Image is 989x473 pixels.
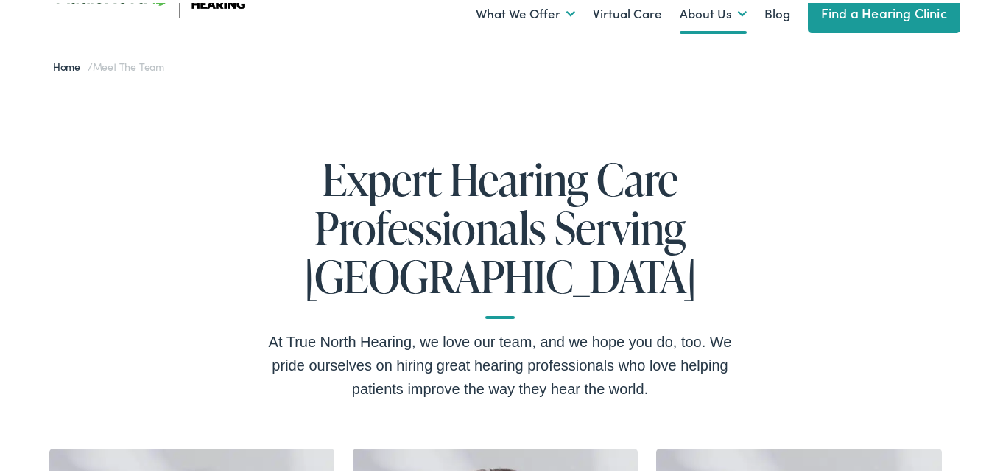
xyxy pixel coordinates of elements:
div: At True North Hearing, we love our team, and we hope you do, too. We pride ourselves on hiring gr... [264,327,736,398]
h1: Expert Hearing Care Professionals Serving [GEOGRAPHIC_DATA] [264,152,736,316]
span: Meet the Team [93,56,164,71]
span: / [53,56,164,71]
a: Home [53,56,88,71]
